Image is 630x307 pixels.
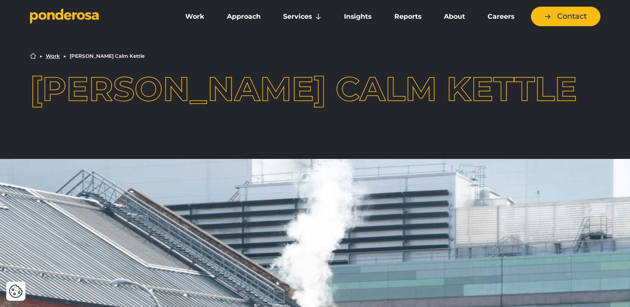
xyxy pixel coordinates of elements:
[385,8,431,25] a: Reports
[531,7,600,26] a: Contact
[9,284,23,298] img: Revisit consent button
[478,8,524,25] a: Careers
[70,54,144,59] li: [PERSON_NAME] Calm Kettle
[274,8,331,25] a: Services
[217,8,270,25] a: Approach
[63,54,66,59] li: ▶︎
[30,8,163,25] a: Go to homepage
[9,284,23,298] button: Cookie Settings
[30,72,600,106] h1: [PERSON_NAME] Calm Kettle
[46,54,60,59] a: Work
[176,8,214,25] a: Work
[334,8,381,25] a: Insights
[434,8,475,25] a: About
[30,53,36,59] a: Home
[40,54,42,59] li: ▶︎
